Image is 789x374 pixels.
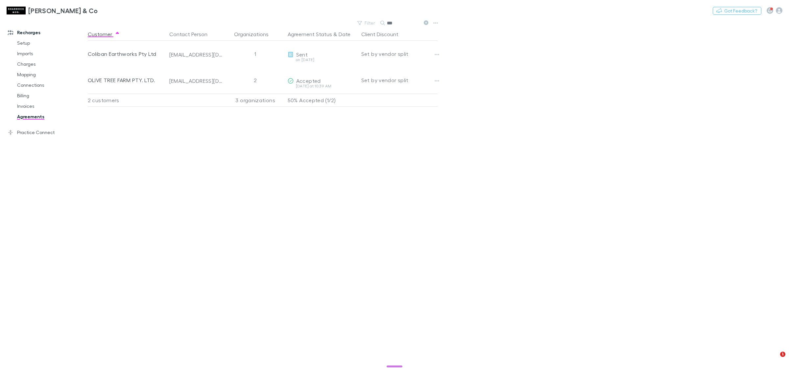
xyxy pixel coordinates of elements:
a: Charges [11,59,93,69]
a: Invoices [11,101,93,111]
div: Set by vendor split [361,41,438,67]
button: Client Discount [361,28,406,41]
div: [DATE] at 10:39 AM [288,84,356,88]
div: 2 [226,67,285,93]
button: Date [339,28,350,41]
button: Filter [354,19,379,27]
a: Setup [11,38,93,48]
button: Agreement Status [288,28,332,41]
button: Customer [88,28,120,41]
div: 1 [226,41,285,67]
iframe: Intercom live chat [767,352,782,367]
div: Set by vendor split [361,67,438,93]
a: Billing [11,90,93,101]
div: [EMAIL_ADDRESS][DOMAIN_NAME] [169,78,223,84]
a: Imports [11,48,93,59]
button: Organizations [234,28,276,41]
p: 50% Accepted (1/2) [288,94,356,106]
a: Agreements [11,111,93,122]
a: Practice Connect [1,127,93,138]
a: Connections [11,80,93,90]
div: 3 organizations [226,94,285,107]
button: Contact Person [169,28,215,41]
div: OLIVE TREE FARM PTY. LTD. [88,67,164,93]
h3: [PERSON_NAME] & Co [28,7,98,14]
div: Coliban Earthworks Pty Ltd [88,41,164,67]
span: Sent [296,51,308,58]
div: 2 customers [88,94,167,107]
a: [PERSON_NAME] & Co [3,3,102,18]
a: Mapping [11,69,93,80]
div: & [288,28,356,41]
span: 1 [780,352,785,357]
img: Shaddock & Co's Logo [7,7,26,14]
button: Got Feedback? [713,7,761,15]
div: [EMAIL_ADDRESS][DOMAIN_NAME] [169,51,223,58]
span: Accepted [296,78,321,84]
a: Recharges [1,27,93,38]
div: on [DATE] [288,58,356,62]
